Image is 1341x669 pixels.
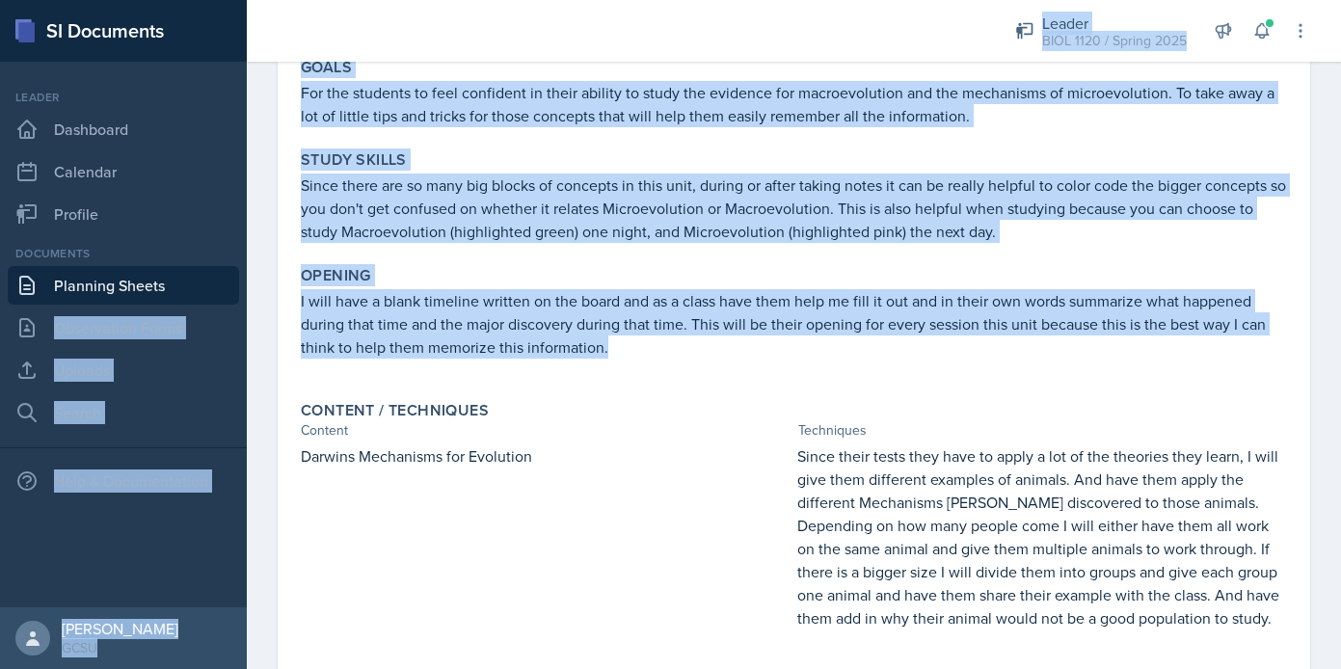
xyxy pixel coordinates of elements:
label: Content / Techniques [301,401,489,420]
p: I will have a blank timeline written on the board and as a class have them help me fill it out an... [301,289,1287,359]
div: Leader [1042,12,1187,35]
div: Documents [8,245,239,262]
a: Search [8,393,239,432]
div: BIOL 1120 / Spring 2025 [1042,31,1187,51]
div: GCSU [62,638,178,657]
div: [PERSON_NAME] [62,619,178,638]
a: Observation Forms [8,308,239,347]
label: Goals [301,58,352,77]
label: Study Skills [301,150,407,170]
div: Content [301,420,791,441]
p: For the students to feel confident in their ability to study the evidence for macroevolution and ... [301,81,1287,127]
p: Darwins Mechanisms for Evolution [301,444,790,468]
p: Since their tests they have to apply a lot of the theories they learn, I will give them different... [797,444,1287,629]
div: Techniques [798,420,1288,441]
a: Dashboard [8,110,239,148]
p: Since there are so many big blocks of concepts in this unit, during or after taking notes it can ... [301,174,1287,243]
a: Planning Sheets [8,266,239,305]
a: Profile [8,195,239,233]
a: Uploads [8,351,239,389]
label: Opening [301,266,371,285]
a: Calendar [8,152,239,191]
div: Leader [8,89,239,106]
div: Help & Documentation [8,462,239,500]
